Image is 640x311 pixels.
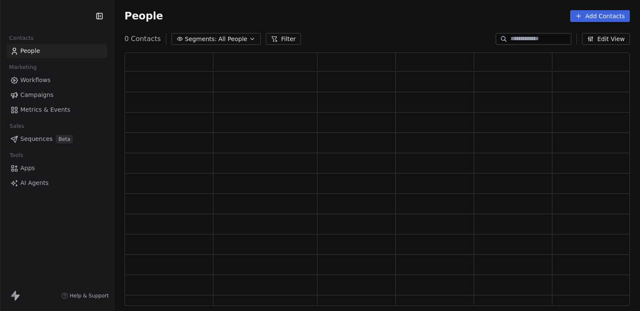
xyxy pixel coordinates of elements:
[7,73,107,87] a: Workflows
[7,161,107,175] a: Apps
[20,135,52,143] span: Sequences
[56,135,73,143] span: Beta
[185,35,217,44] span: Segments:
[20,91,53,99] span: Campaigns
[218,35,247,44] span: All People
[6,149,27,162] span: Tools
[582,33,630,45] button: Edit View
[70,292,109,299] span: Help & Support
[7,88,107,102] a: Campaigns
[570,10,630,22] button: Add Contacts
[6,120,28,132] span: Sales
[61,292,109,299] a: Help & Support
[7,132,107,146] a: SequencesBeta
[124,34,161,44] span: 0 Contacts
[20,164,35,173] span: Apps
[6,61,40,74] span: Marketing
[7,176,107,190] a: AI Agents
[6,32,37,44] span: Contacts
[20,105,70,114] span: Metrics & Events
[20,47,40,55] span: People
[266,33,301,45] button: Filter
[7,103,107,117] a: Metrics & Events
[20,179,49,187] span: AI Agents
[124,10,163,22] span: People
[125,72,631,306] div: grid
[7,44,107,58] a: People
[20,76,51,85] span: Workflows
